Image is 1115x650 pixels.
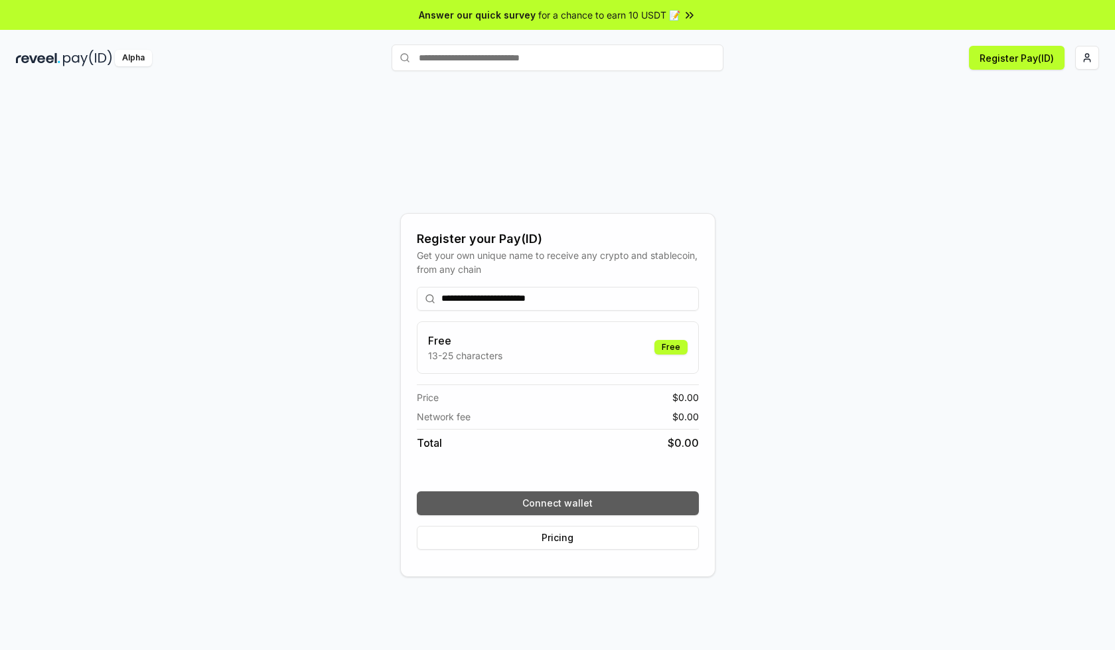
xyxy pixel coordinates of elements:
h3: Free [428,333,502,349]
span: for a chance to earn 10 USDT 📝 [538,8,680,22]
span: $ 0.00 [672,390,699,404]
button: Pricing [417,526,699,550]
div: Alpha [115,50,152,66]
img: reveel_dark [16,50,60,66]
span: Total [417,435,442,451]
span: Answer our quick survey [419,8,536,22]
div: Free [654,340,688,355]
div: Get your own unique name to receive any crypto and stablecoin, from any chain [417,248,699,276]
div: Register your Pay(ID) [417,230,699,248]
span: $ 0.00 [672,410,699,424]
button: Connect wallet [417,491,699,515]
span: Price [417,390,439,404]
img: pay_id [63,50,112,66]
span: $ 0.00 [668,435,699,451]
span: Network fee [417,410,471,424]
p: 13-25 characters [428,349,502,363]
button: Register Pay(ID) [969,46,1065,70]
